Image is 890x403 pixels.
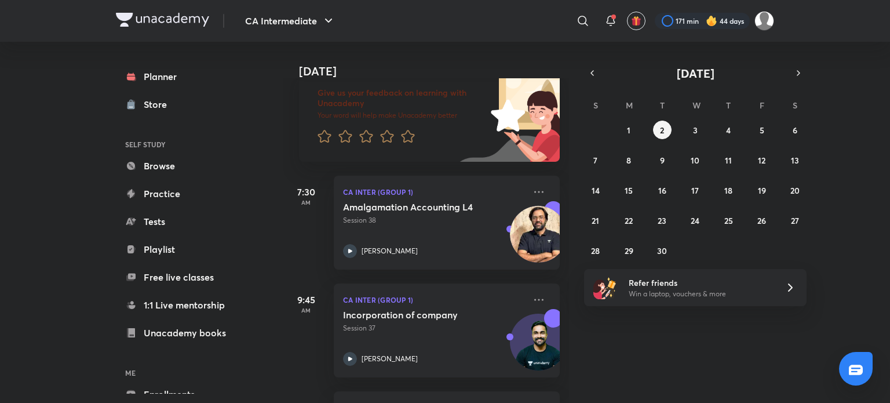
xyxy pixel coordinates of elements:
button: September 28, 2025 [586,241,605,260]
div: Store [144,97,174,111]
abbr: September 1, 2025 [627,125,630,136]
abbr: September 25, 2025 [724,215,733,226]
button: September 10, 2025 [686,151,705,169]
abbr: Thursday [726,100,731,111]
button: September 13, 2025 [786,151,804,169]
button: September 22, 2025 [619,211,638,230]
h5: 7:30 [283,185,329,199]
abbr: September 15, 2025 [625,185,633,196]
abbr: September 21, 2025 [592,215,599,226]
button: September 6, 2025 [786,121,804,139]
a: Unacademy books [116,321,250,344]
abbr: September 22, 2025 [625,215,633,226]
abbr: September 9, 2025 [660,155,665,166]
button: September 18, 2025 [719,181,738,199]
button: avatar [627,12,645,30]
button: September 16, 2025 [653,181,672,199]
button: September 7, 2025 [586,151,605,169]
button: September 4, 2025 [719,121,738,139]
a: 1:1 Live mentorship [116,293,250,317]
abbr: September 11, 2025 [725,155,732,166]
button: [DATE] [600,65,790,81]
abbr: September 3, 2025 [693,125,698,136]
p: Your word will help make Unacademy better [318,111,487,120]
button: September 21, 2025 [586,211,605,230]
abbr: September 12, 2025 [758,155,765,166]
img: feedback_image [451,69,560,162]
button: September 27, 2025 [786,211,804,230]
p: CA Inter (Group 1) [343,185,525,199]
p: [PERSON_NAME] [362,246,418,256]
a: Tests [116,210,250,233]
button: September 8, 2025 [619,151,638,169]
button: September 14, 2025 [586,181,605,199]
a: Store [116,93,250,116]
img: streak [706,15,717,27]
button: September 26, 2025 [753,211,771,230]
a: Practice [116,182,250,205]
button: September 17, 2025 [686,181,705,199]
abbr: September 17, 2025 [691,185,699,196]
h5: 9:45 [283,293,329,307]
abbr: September 18, 2025 [724,185,732,196]
p: [PERSON_NAME] [362,354,418,364]
button: CA Intermediate [238,9,342,32]
h5: Incorporation of company [343,309,487,321]
abbr: Wednesday [692,100,701,111]
abbr: September 28, 2025 [591,245,600,256]
a: Company Logo [116,13,209,30]
abbr: September 10, 2025 [691,155,699,166]
button: September 29, 2025 [619,241,638,260]
abbr: September 26, 2025 [757,215,766,226]
abbr: September 7, 2025 [593,155,597,166]
button: September 5, 2025 [753,121,771,139]
abbr: September 14, 2025 [592,185,600,196]
img: referral [593,276,617,299]
img: Avatar [510,320,566,376]
button: September 9, 2025 [653,151,672,169]
a: Browse [116,154,250,177]
button: September 12, 2025 [753,151,771,169]
abbr: September 20, 2025 [790,185,800,196]
p: Session 38 [343,215,525,226]
h6: Refer friends [629,277,771,289]
button: September 11, 2025 [719,151,738,169]
button: September 2, 2025 [653,121,672,139]
button: September 19, 2025 [753,181,771,199]
button: September 24, 2025 [686,211,705,230]
abbr: Friday [760,100,764,111]
button: September 30, 2025 [653,241,672,260]
abbr: Sunday [593,100,598,111]
p: Win a laptop, vouchers & more [629,289,771,299]
h4: [DATE] [299,64,571,78]
img: Company Logo [116,13,209,27]
button: September 25, 2025 [719,211,738,230]
p: AM [283,199,329,206]
abbr: September 24, 2025 [691,215,699,226]
h6: SELF STUDY [116,135,250,154]
abbr: September 27, 2025 [791,215,799,226]
h6: Give us your feedback on learning with Unacademy [318,88,487,108]
button: September 3, 2025 [686,121,705,139]
button: September 1, 2025 [619,121,638,139]
button: September 23, 2025 [653,211,672,230]
abbr: September 13, 2025 [791,155,799,166]
p: AM [283,307,329,314]
abbr: September 16, 2025 [658,185,666,196]
img: avatar [631,16,641,26]
h5: Amalgamation Accounting L4 [343,201,487,213]
abbr: September 6, 2025 [793,125,797,136]
abbr: September 4, 2025 [726,125,731,136]
h6: ME [116,363,250,383]
a: Playlist [116,238,250,261]
abbr: September 8, 2025 [626,155,631,166]
abbr: September 19, 2025 [758,185,766,196]
span: [DATE] [677,66,714,81]
abbr: Tuesday [660,100,665,111]
abbr: Saturday [793,100,797,111]
img: siddhant soni [754,11,774,31]
abbr: September 5, 2025 [760,125,764,136]
p: CA Inter (Group 1) [343,293,525,307]
p: Session 37 [343,323,525,333]
abbr: September 2, 2025 [660,125,664,136]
